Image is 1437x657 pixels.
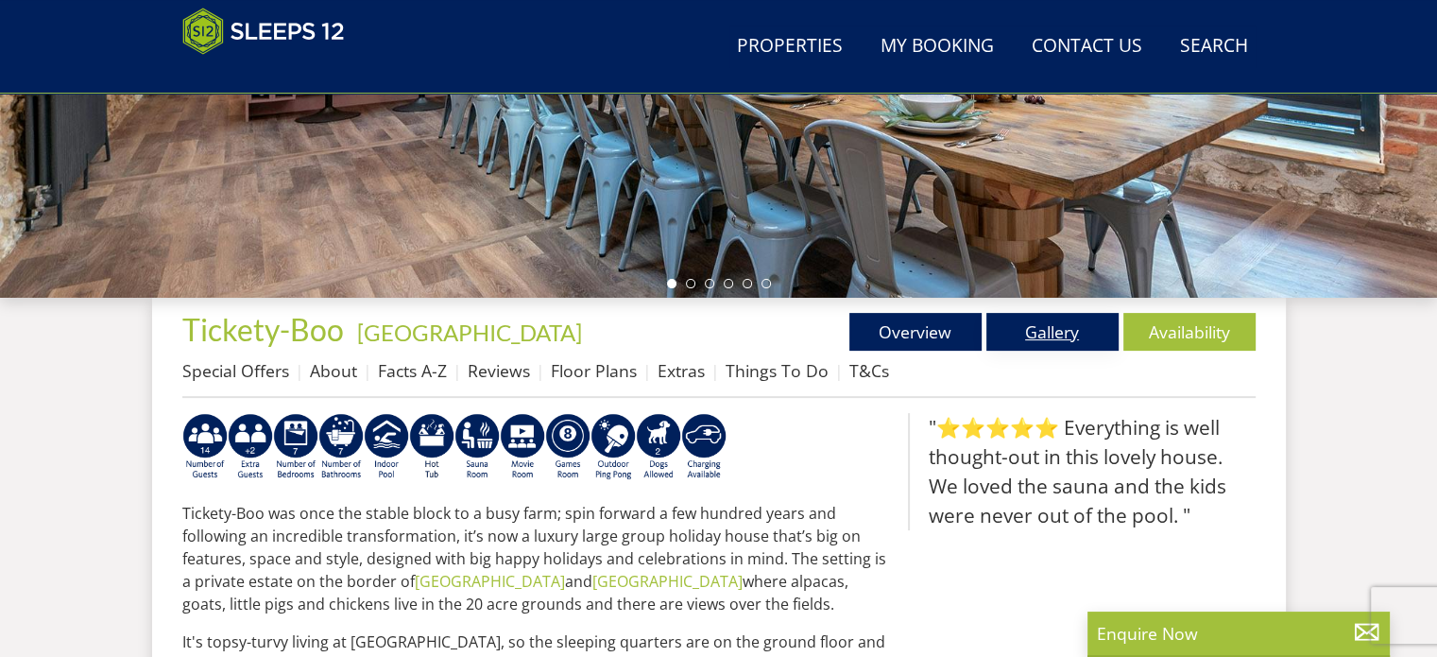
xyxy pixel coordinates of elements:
img: AD_4nXderG6DENx_2_9dnFQi1Va4rwcomwYm4zVC_jzZzm_1sLeCAGj_DBBvbmq-KspNiRNvbgr313aEBba5KddYqaQkmY34H... [590,413,636,481]
iframe: Customer reviews powered by Trustpilot [173,66,371,82]
p: Tickety-Boo was once the stable block to a busy farm; spin forward a few hundred years and follow... [182,502,893,615]
a: My Booking [873,26,1001,68]
a: Reviews [468,359,530,382]
a: Properties [729,26,850,68]
a: Tickety-Boo [182,311,350,348]
a: [GEOGRAPHIC_DATA] [415,571,565,592]
span: Tickety-Boo [182,311,344,348]
a: Availability [1123,313,1256,351]
a: About [310,359,357,382]
img: AD_4nXc33P8FDBkq7c3VFrx07a_zq9JLjY0LcIEtheC9FmbFRkDPCL4Rlc6eHUbYITBboNPq3Zem3Ubm-qj951-77oyTvg5FL... [318,413,364,481]
a: Search [1172,26,1256,68]
img: AD_4nXdjbGEeivCGLLmyT_JEP7bTfXsjgyLfnLszUAQeQ4RcokDYHVBt5R8-zTDbAVICNoGv1Dwc3nsbUb1qR6CAkrbZUeZBN... [454,413,500,481]
a: Extras [658,359,705,382]
a: Facts A-Z [378,359,447,382]
img: AD_4nXei2dp4L7_L8OvME76Xy1PUX32_NMHbHVSts-g-ZAVb8bILrMcUKZI2vRNdEqfWP017x6NFeUMZMqnp0JYknAB97-jDN... [364,413,409,481]
img: AD_4nXdcQ9KvtZsQ62SDWVQl1bwDTl-yPG6gEIUNbwyrGIsgZo60KRjE4_zywAtQnfn2alr58vaaTkMQrcaGqlbOWBhHpVbyA... [182,413,228,481]
a: Contact Us [1024,26,1150,68]
a: Overview [849,313,982,351]
img: AD_4nXeP6WuvG491uY6i5ZIMhzz1N248Ei-RkDHdxvvjTdyF2JXhbvvI0BrTCyeHgyWBEg8oAgd1TvFQIsSlzYPCTB7K21VoI... [228,413,273,481]
img: AD_4nXdrZMsjcYNLGsKuA84hRzvIbesVCpXJ0qqnwZoX5ch9Zjv73tWe4fnFRs2gJ9dSiUubhZXckSJX_mqrZBmYExREIfryF... [545,413,590,481]
a: Special Offers [182,359,289,382]
img: AD_4nXe7_8LrJK20fD9VNWAdfykBvHkWcczWBt5QOadXbvIwJqtaRaRf-iI0SeDpMmH1MdC9T1Vy22FMXzzjMAvSuTB5cJ7z5... [636,413,681,481]
img: Sleeps 12 [182,8,345,55]
span: - [350,319,582,346]
blockquote: "⭐⭐⭐⭐⭐ Everything is well thought-out in this lovely house. We loved the sauna and the kids were ... [908,413,1256,531]
a: T&Cs [849,359,889,382]
p: Enquire Now [1097,621,1380,646]
a: Gallery [986,313,1119,351]
a: Floor Plans [551,359,637,382]
img: AD_4nXcpX5uDwed6-YChlrI2BYOgXwgg3aqYHOhRm0XfZB-YtQW2NrmeCr45vGAfVKUq4uWnc59ZmEsEzoF5o39EWARlT1ewO... [409,413,454,481]
a: Things To Do [726,359,829,382]
img: AD_4nXdUEjdWxyJEXfF2QMxcnH9-q5XOFeM-cCBkt-KsCkJ9oHmM7j7w2lDMJpoznjTsqM7kKDtmmF2O_bpEel9pzSv0KunaC... [273,413,318,481]
a: [GEOGRAPHIC_DATA] [592,571,743,592]
img: AD_4nXcnT2OPG21WxYUhsl9q61n1KejP7Pk9ESVM9x9VetD-X_UXXoxAKaMRZGYNcSGiAsmGyKm0QlThER1osyFXNLmuYOVBV... [681,413,727,481]
img: AD_4nXf5HeMvqMpcZ0fO9nf7YF2EIlv0l3oTPRmiQvOQ93g4dO1Y4zXKGJcBE5M2T8mhAf-smX-gudfzQQnK9-uH4PEbWu2YP... [500,413,545,481]
a: [GEOGRAPHIC_DATA] [357,319,582,346]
